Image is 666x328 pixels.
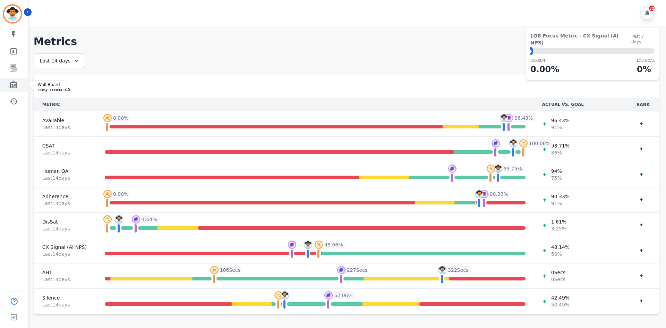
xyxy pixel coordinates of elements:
[530,58,559,63] p: CURRENT
[38,85,71,93] span: Key metrics
[519,139,528,148] img: profile-pic
[551,301,570,308] span: 50.49 %
[42,168,88,175] span: Human QA
[274,291,283,300] img: profile-pic
[324,291,333,300] img: profile-pic
[631,34,655,45] span: Past 7 days
[34,98,96,111] th: METRIC
[42,175,88,182] span: Last 14 day s
[551,225,566,232] span: 3.25 %
[42,117,88,124] span: Available
[142,216,157,223] span: 4.64 %
[551,244,570,251] span: 48.14 %
[551,200,570,207] span: 91 %
[42,124,88,131] span: Last 14 day s
[281,291,289,300] img: profile-pic
[551,218,566,225] span: 1.61 %
[551,117,570,124] span: 96.43 %
[103,190,112,198] img: profile-pic
[42,193,88,200] span: Adherence
[551,142,570,149] span: 98.71 %
[551,276,565,283] span: 0 Secs
[551,175,562,182] span: 75 %
[304,241,312,249] img: profile-pic
[509,139,518,148] img: profile-pic
[132,215,140,224] img: profile-pic
[42,301,88,308] span: Last 14 day s
[347,267,367,274] span: 227 Secs
[113,115,128,121] span: 0.00 %
[551,193,570,200] span: 90.33 %
[34,35,659,48] h1: Metrics
[42,218,88,225] span: DisSat
[42,294,88,301] span: Silence
[551,251,570,258] span: 50 %
[42,269,88,276] span: AHT
[505,114,513,122] img: profile-pic
[530,48,533,54] div: ⬤
[494,165,502,173] img: profile-pic
[448,165,456,173] img: profile-pic
[534,98,627,111] th: ACTUAL VS. GOAL
[504,165,522,172] span: 93.75 %
[627,98,659,111] th: RANK
[42,225,88,232] span: Last 14 day s
[514,115,533,121] span: 96.43 %
[113,191,128,197] span: 0.00 %
[551,168,562,175] span: 94 %
[637,58,655,63] p: LOB Goal
[288,241,296,249] img: profile-pic
[34,53,85,68] div: Last 14 days
[551,269,565,276] span: 0 Secs
[530,63,559,76] p: 0.00 %
[551,149,570,156] span: 86 %
[324,241,343,248] span: 49.66 %
[337,266,345,274] img: profile-pic
[448,267,468,274] span: 322 Secs
[530,32,631,46] span: LOB Focus Metric - CX Signal (AI NPS)
[4,6,21,22] img: Bordered avatar
[42,142,88,149] span: CSAT
[220,267,240,274] span: 106 Secs
[529,140,550,147] span: 100.00 %
[492,139,500,148] img: profile-pic
[42,244,88,251] span: CX Signal (AI NPS)
[42,200,88,207] span: Last 14 day s
[480,190,488,198] img: profile-pic
[210,266,219,274] img: profile-pic
[315,241,323,249] img: profile-pic
[103,114,112,122] img: profile-pic
[551,294,570,301] span: 42.49 %
[103,215,112,224] img: profile-pic
[637,63,655,76] p: 0 %
[551,124,570,131] span: 91 %
[42,149,88,156] span: Last 14 day s
[42,251,88,258] span: Last 14 day s
[42,276,88,283] span: Last 14 day s
[649,6,655,11] div: 32
[438,266,446,274] img: profile-pic
[490,191,508,197] span: 90.33 %
[500,114,508,122] img: profile-pic
[115,215,123,224] img: profile-pic
[334,292,352,299] span: 52.06 %
[487,165,495,173] img: profile-pic
[475,190,484,198] img: profile-pic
